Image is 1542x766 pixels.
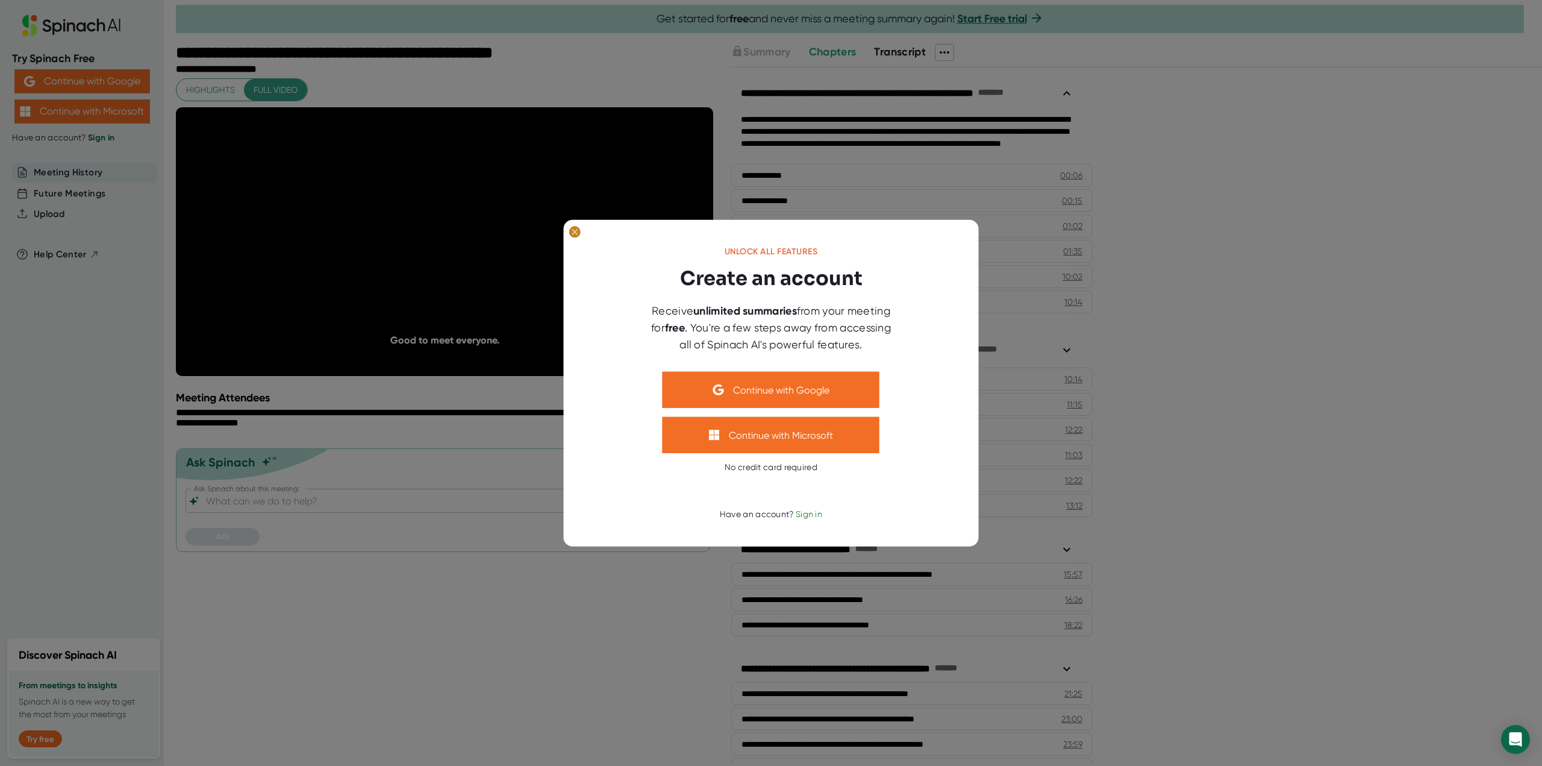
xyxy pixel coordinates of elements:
[665,321,685,334] b: free
[725,462,817,473] div: No credit card required
[720,509,822,520] div: Have an account?
[680,264,863,293] h3: Create an account
[1501,725,1530,754] div: Open Intercom Messenger
[663,417,879,453] button: Continue with Microsoft
[796,509,822,519] span: Sign in
[645,303,897,353] div: Receive from your meeting for . You're a few steps away from accessing all of Spinach AI's powerf...
[713,385,724,395] img: Aehbyd4JwY73AAAAAElFTkSuQmCC
[725,246,818,257] div: Unlock all features
[663,372,879,408] button: Continue with Google
[693,304,797,318] b: unlimited summaries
